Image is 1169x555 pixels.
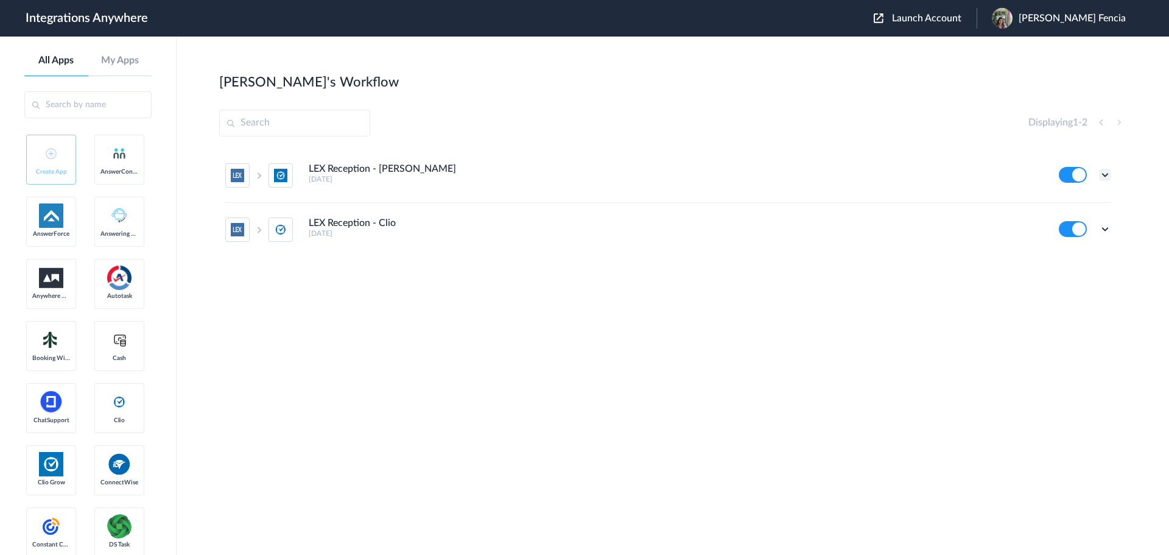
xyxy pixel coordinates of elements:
a: My Apps [88,55,152,66]
span: 1 [1073,118,1078,127]
span: AnswerConnect [100,168,138,175]
img: add-icon.svg [46,148,57,159]
img: Setmore_Logo.svg [39,329,63,351]
h4: LEX Reception - Clio [309,217,396,229]
h5: [DATE] [309,229,1042,238]
span: Clio [100,417,138,424]
h5: [DATE] [309,175,1042,183]
input: Search [219,110,370,136]
img: launch-acct-icon.svg [874,13,883,23]
img: Clio.jpg [39,452,63,476]
span: [PERSON_NAME] Fencia [1019,13,1126,24]
img: distributedSource.png [107,514,132,539]
span: ConnectWise [100,479,138,486]
span: DS Task [100,541,138,548]
span: Launch Account [892,13,961,23]
span: Autotask [100,292,138,300]
h2: [PERSON_NAME]'s Workflow [219,74,399,90]
img: answerconnect-logo.svg [112,146,127,161]
img: Answering_service.png [107,203,132,228]
img: constant-contact.svg [39,514,63,539]
span: AnswerForce [32,230,70,238]
img: 685d0823-d99e-4cb7-9d21-ebcbd69ec064.jpeg [992,8,1013,29]
h4: LEX Reception - [PERSON_NAME] [309,163,456,175]
img: connectwise.png [107,452,132,476]
span: Constant Contact [32,541,70,548]
img: aww.png [39,268,63,288]
img: autotask.png [107,266,132,290]
span: 2 [1082,118,1087,127]
a: All Apps [24,55,88,66]
img: clio-logo.svg [112,395,127,409]
button: Launch Account [874,13,977,24]
img: chatsupport-icon.svg [39,390,63,414]
span: Create App [32,168,70,175]
img: af-app-logo.svg [39,203,63,228]
span: Clio Grow [32,479,70,486]
h1: Integrations Anywhere [26,11,148,26]
h4: Displaying - [1028,117,1087,129]
span: Anywhere Works [32,292,70,300]
span: ChatSupport [32,417,70,424]
span: Cash [100,355,138,362]
span: Answering Service [100,230,138,238]
span: Booking Widget [32,355,70,362]
img: cash-logo.svg [112,333,127,347]
input: Search by name [24,91,152,118]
